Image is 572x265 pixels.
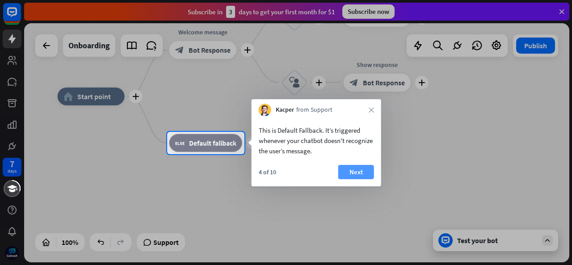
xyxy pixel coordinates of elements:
button: Open LiveChat chat widget [7,4,34,30]
div: 4 of 10 [259,168,276,176]
i: block_fallback [175,139,185,147]
div: This is Default Fallback. It’s triggered whenever your chatbot doesn't recognize the user’s message. [259,125,374,156]
button: Next [338,165,374,179]
span: Default fallback [189,139,236,147]
span: from Support [296,105,332,114]
i: close [369,107,374,113]
span: Kacper [276,105,294,114]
